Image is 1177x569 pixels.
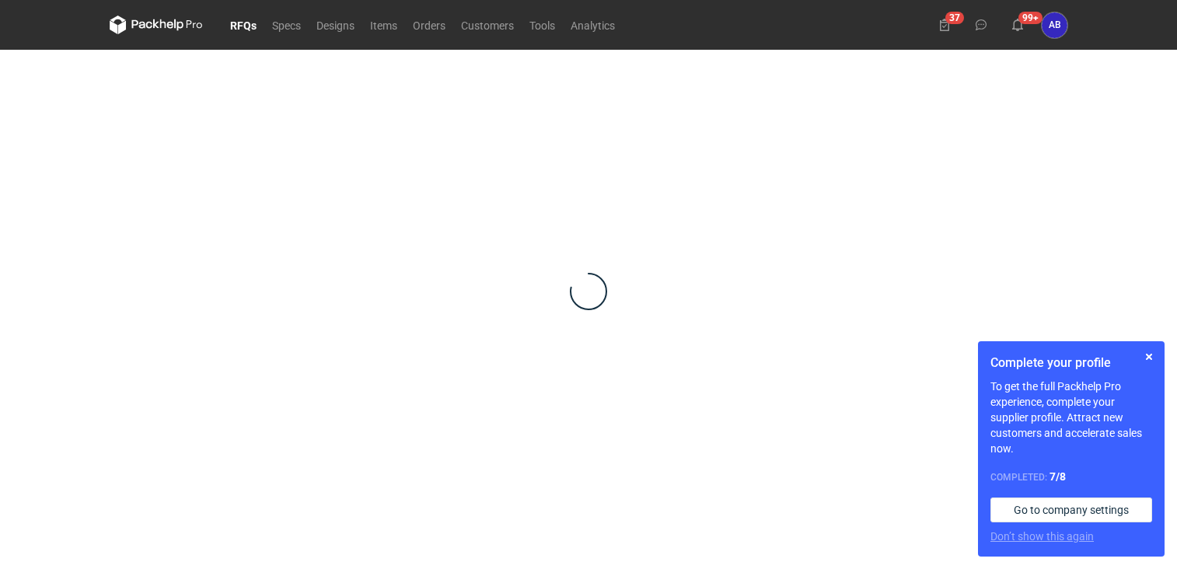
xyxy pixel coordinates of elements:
button: AB [1042,12,1067,38]
button: 37 [932,12,957,37]
div: Completed: [990,469,1152,485]
a: RFQs [222,16,264,34]
a: Items [362,16,405,34]
button: Skip for now [1140,347,1158,366]
a: Analytics [563,16,623,34]
strong: 7 / 8 [1050,470,1066,483]
button: Don’t show this again [990,529,1094,544]
svg: Packhelp Pro [110,16,203,34]
p: To get the full Packhelp Pro experience, complete your supplier profile. Attract new customers an... [990,379,1152,456]
a: Orders [405,16,453,34]
a: Customers [453,16,522,34]
button: 99+ [1005,12,1030,37]
a: Designs [309,16,362,34]
a: Go to company settings [990,497,1152,522]
h1: Complete your profile [990,354,1152,372]
a: Tools [522,16,563,34]
a: Specs [264,16,309,34]
div: Agnieszka Biniarz [1042,12,1067,38]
